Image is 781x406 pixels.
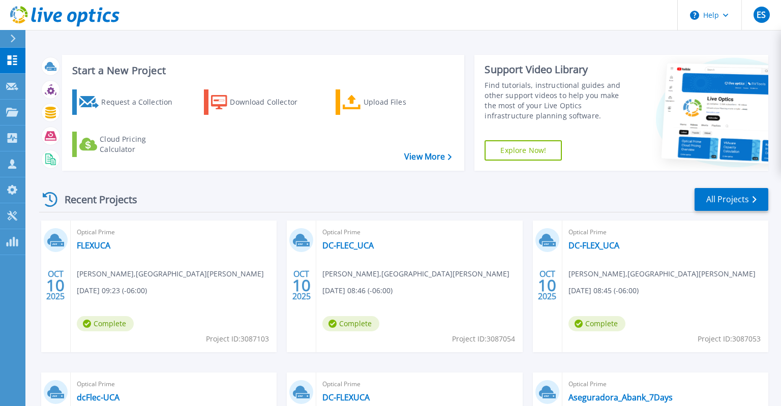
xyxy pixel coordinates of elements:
span: [PERSON_NAME] , [GEOGRAPHIC_DATA][PERSON_NAME] [77,268,264,279]
span: Optical Prime [322,227,516,238]
div: OCT 2025 [46,267,65,304]
div: Cloud Pricing Calculator [100,134,181,154]
span: Project ID: 3087054 [452,333,515,345]
span: 10 [292,281,311,290]
span: Optical Prime [77,227,271,238]
h3: Start a New Project [72,65,452,76]
div: Upload Files [364,92,445,112]
a: Download Collector [204,89,317,115]
span: [PERSON_NAME] , [GEOGRAPHIC_DATA][PERSON_NAME] [322,268,509,279]
a: DC-FLEX_UCA [568,240,619,251]
span: Optical Prime [322,379,516,390]
div: Support Video Library [485,63,632,76]
a: Request a Collection [72,89,186,115]
div: OCT 2025 [537,267,557,304]
a: DC-FLEXUCA [322,392,370,402]
span: Complete [322,316,379,331]
span: Project ID: 3087103 [206,333,269,345]
a: Explore Now! [485,140,562,161]
a: DC-FLEC_UCA [322,240,374,251]
span: 10 [538,281,556,290]
div: Download Collector [230,92,311,112]
a: dcFlec-UCA [77,392,119,402]
div: Request a Collection [101,92,183,112]
a: View More [404,152,452,162]
span: Complete [568,316,625,331]
span: Complete [77,316,134,331]
a: All Projects [695,188,768,211]
a: Upload Files [336,89,449,115]
span: Project ID: 3087053 [698,333,761,345]
span: [DATE] 08:46 (-06:00) [322,285,393,296]
div: Find tutorials, instructional guides and other support videos to help you make the most of your L... [485,80,632,121]
span: ES [757,11,766,19]
span: Optical Prime [77,379,271,390]
span: 10 [46,281,65,290]
span: Optical Prime [568,379,762,390]
div: OCT 2025 [292,267,311,304]
a: Cloud Pricing Calculator [72,132,186,157]
div: Recent Projects [39,187,151,212]
span: [DATE] 09:23 (-06:00) [77,285,147,296]
a: Aseguradora_Abank_7Days [568,392,673,402]
span: [DATE] 08:45 (-06:00) [568,285,639,296]
span: [PERSON_NAME] , [GEOGRAPHIC_DATA][PERSON_NAME] [568,268,756,279]
a: FLEXUCA [77,240,110,251]
span: Optical Prime [568,227,762,238]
